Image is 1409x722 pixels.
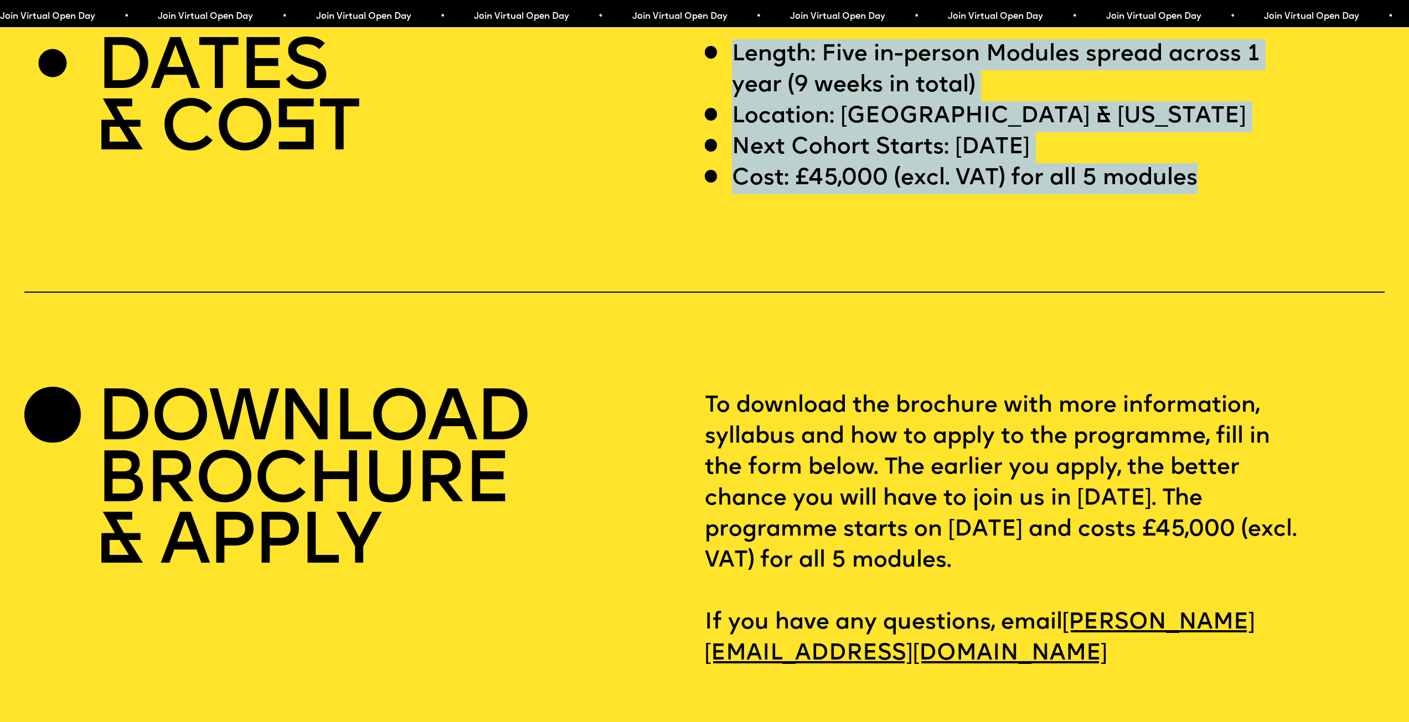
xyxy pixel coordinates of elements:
[705,391,1385,669] p: To download the brochure with more information, syllabus and how to apply to the programme, fill ...
[732,39,1300,101] p: Length: Five in-person Modules spread across 1 year (9 weeks in total)
[1072,12,1077,21] span: •
[705,601,1255,674] a: [PERSON_NAME][EMAIL_ADDRESS][DOMAIN_NAME]
[732,132,1030,163] p: Next Cohort Starts: [DATE]
[756,12,761,21] span: •
[732,163,1198,194] p: Cost: £45,000 (excl. VAT) for all 5 modules
[1230,12,1235,21] span: •
[732,101,1246,132] p: Location: [GEOGRAPHIC_DATA] & [US_STATE]
[272,95,317,168] span: S
[913,12,918,21] span: •
[123,12,128,21] span: •
[282,12,287,21] span: •
[1388,12,1393,21] span: •
[96,39,359,163] h2: DATES & CO T
[440,12,445,21] span: •
[598,12,603,21] span: •
[96,391,529,575] h2: DOWNLOAD BROCHURE & APPLY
